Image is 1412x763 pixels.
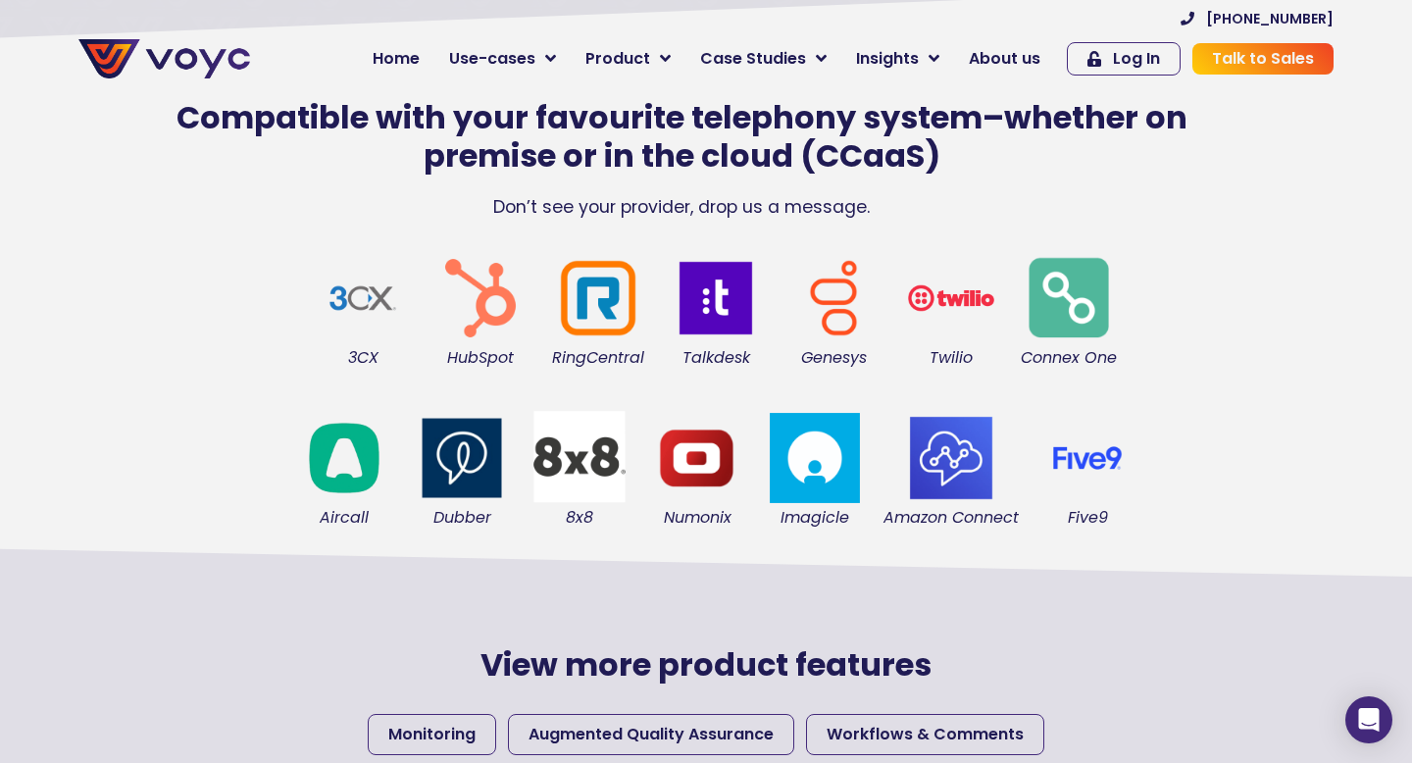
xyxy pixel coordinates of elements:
[508,714,794,755] a: Augmented Quality Assurance
[667,249,765,347] img: logo
[78,39,250,78] img: voyc-full-logo
[295,409,393,507] img: logo
[585,47,650,71] span: Product
[766,507,864,529] figcaption: Imagicle
[667,347,765,369] figcaption: Talkdesk
[827,723,1024,746] span: Workflows & Comments
[784,347,882,369] figcaption: Genesys
[1192,43,1334,75] a: Talk to Sales
[1345,696,1392,743] div: Open Intercom Messenger
[648,507,746,529] figcaption: Numonix
[841,39,954,78] a: Insights
[549,347,647,369] figcaption: RingCentral
[883,507,1019,529] figcaption: Amazon Connect
[1067,42,1181,76] a: Log In
[969,47,1040,71] span: About us
[806,714,1044,755] a: Workflows & Comments
[373,47,420,71] span: Home
[449,47,535,71] span: Use-cases
[1113,51,1160,67] span: Log In
[685,39,841,78] a: Case Studies
[1181,12,1334,25] a: [PHONE_NUMBER]
[700,47,806,71] span: Case Studies
[1038,507,1136,529] figcaption: Five9
[902,347,1000,369] figcaption: Twilio
[856,47,919,71] span: Insights
[529,723,774,746] span: Augmented Quality Assurance
[954,39,1055,78] a: About us
[434,39,571,78] a: Use-cases
[1212,51,1314,67] span: Talk to Sales
[358,39,434,78] a: Home
[571,39,685,78] a: Product
[1020,347,1118,369] figcaption: Connex One
[368,714,496,755] a: Monitoring
[314,347,412,369] figcaption: 3CX
[413,507,511,529] figcaption: Dubber
[295,507,393,529] figcaption: Aircall
[324,646,1088,684] h2: View more product features
[127,194,1235,220] p: Don’t see your provider, drop us a message.
[1206,12,1334,25] span: [PHONE_NUMBER]
[530,507,629,529] figcaption: 8x8
[902,249,1000,347] img: Twilio logo
[388,723,476,746] span: Monitoring
[127,99,1235,175] h2: Compatible with your favourite telephony system–whether on premise or in the cloud (CCaaS)
[431,347,529,369] figcaption: HubSpot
